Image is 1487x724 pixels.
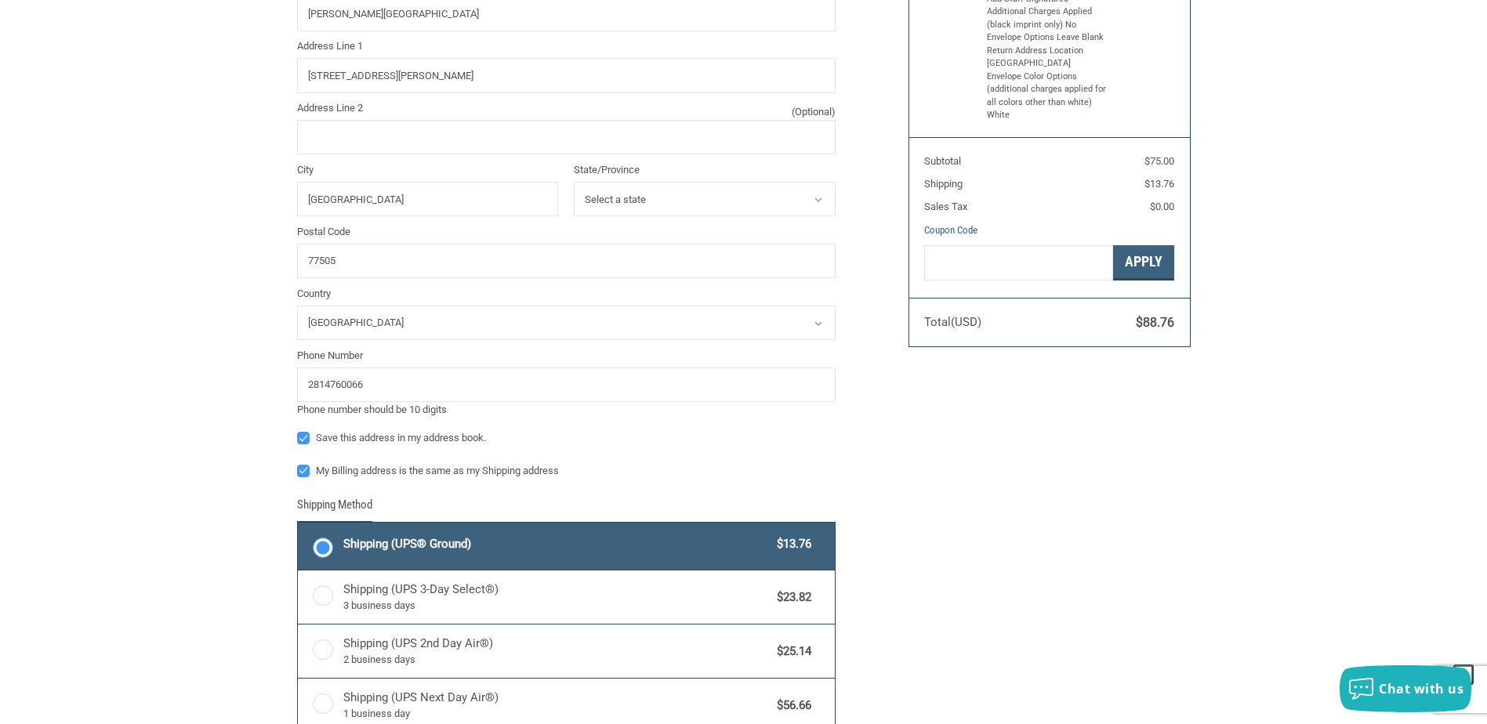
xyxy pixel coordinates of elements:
[924,315,981,329] span: Total (USD)
[792,104,836,120] small: (Optional)
[770,535,812,553] span: $13.76
[924,224,977,236] a: Coupon Code
[1144,178,1174,190] span: $13.76
[574,162,836,178] label: State/Province
[987,45,1108,71] li: Return Address Location [GEOGRAPHIC_DATA]
[343,535,770,553] span: Shipping (UPS® Ground)
[770,643,812,661] span: $25.14
[343,652,770,668] span: 2 business days
[297,496,372,522] legend: Shipping Method
[924,245,1113,281] input: Gift Certificate or Coupon Code
[343,706,770,722] span: 1 business day
[770,697,812,715] span: $56.66
[343,635,770,668] span: Shipping (UPS 2nd Day Air®)
[770,588,812,606] span: $23.82
[297,100,836,116] label: Address Line 2
[297,162,559,178] label: City
[343,581,770,614] span: Shipping (UPS 3-Day Select®)
[297,38,836,54] label: Address Line 1
[987,31,1108,45] li: Envelope Options Leave Blank
[297,348,836,364] label: Phone Number
[924,201,967,212] span: Sales Tax
[924,178,963,190] span: Shipping
[1340,665,1471,712] button: Chat with us
[297,465,836,477] label: My Billing address is the same as my Shipping address
[1136,315,1174,330] span: $88.76
[297,286,836,302] label: Country
[297,224,836,240] label: Postal Code
[1144,155,1174,167] span: $75.00
[297,432,836,444] label: Save this address in my address book.
[1379,680,1463,697] span: Chat with us
[297,402,836,418] div: Phone number should be 10 digits
[987,71,1108,122] li: Envelope Color Options (additional charges applied for all colors other than white) White
[1150,201,1174,212] span: $0.00
[924,155,961,167] span: Subtotal
[1113,245,1174,281] button: Apply
[343,689,770,722] span: Shipping (UPS Next Day Air®)
[343,598,770,614] span: 3 business days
